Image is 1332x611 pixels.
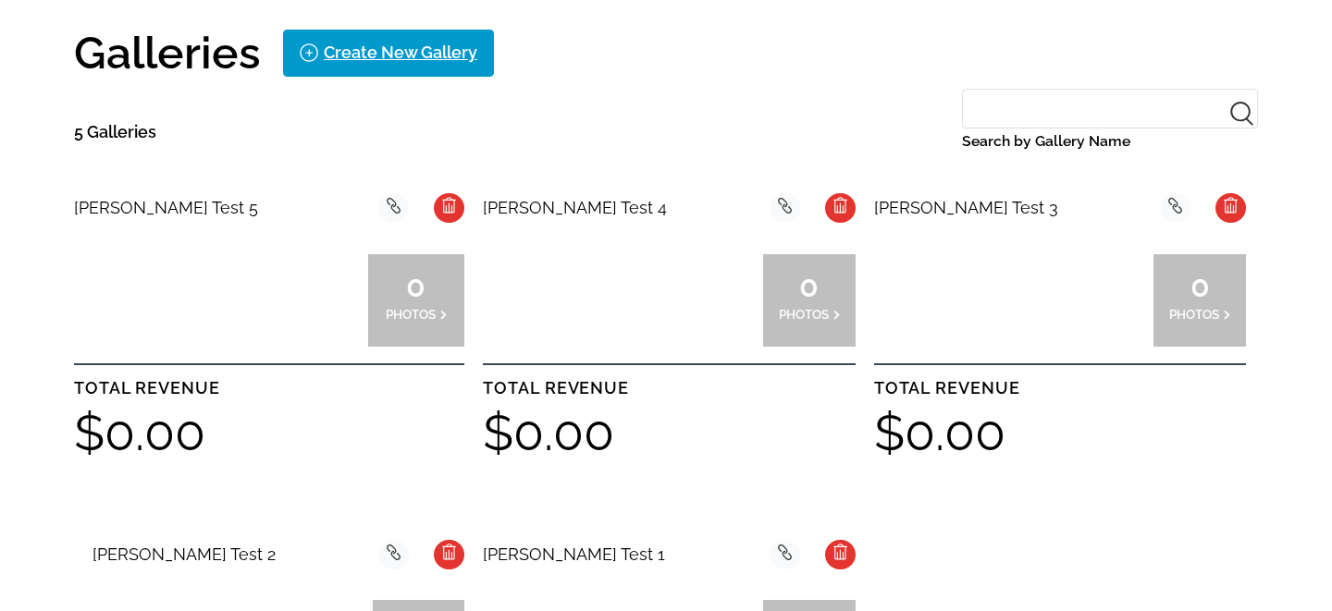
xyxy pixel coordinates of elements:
[74,193,464,458] a: [PERSON_NAME] Test 50PHOTOSTOTAL REVENUE$0.00
[483,544,665,564] span: [PERSON_NAME] Test 1
[483,373,855,403] p: TOTAL REVENUE
[874,193,1246,458] a: [PERSON_NAME] Test 30PHOTOSTOTAL REVENUE$0.00
[779,280,840,291] span: 0
[874,198,1058,217] span: [PERSON_NAME] Test 3
[386,307,436,322] span: PHOTOS
[483,408,855,458] h2: $0.00
[74,198,258,217] span: [PERSON_NAME] Test 5
[74,408,464,458] h2: $0.00
[74,373,464,403] p: TOTAL REVENUE
[92,544,276,564] span: [PERSON_NAME] Test 2
[1169,307,1219,322] span: PHOTOS
[483,198,667,217] span: [PERSON_NAME] Test 4
[1169,280,1230,291] span: 0
[874,373,1246,403] p: TOTAL REVENUE
[283,30,494,76] a: Create New Gallery
[962,128,1258,154] label: Search by Gallery Name
[874,408,1246,458] h2: $0.00
[483,193,855,458] a: [PERSON_NAME] Test 40PHOTOSTOTAL REVENUE$0.00
[74,122,156,141] span: 5 Galleries
[324,38,477,67] div: Create New Gallery
[779,307,829,322] span: PHOTOS
[74,31,261,75] h1: Galleries
[386,280,447,291] span: 0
